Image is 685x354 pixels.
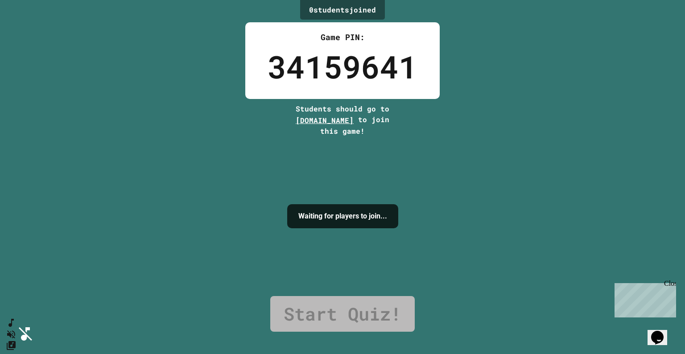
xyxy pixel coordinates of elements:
h4: Waiting for players to join... [298,211,387,222]
iframe: chat widget [648,318,676,345]
button: SpeedDial basic example [6,317,17,329]
div: Students should go to to join this game! [287,103,398,136]
button: Change Music [6,340,17,351]
div: Game PIN: [268,31,417,43]
a: Start Quiz! [270,296,415,332]
button: Unmute music [6,329,17,340]
iframe: chat widget [611,280,676,317]
div: Chat with us now!Close [4,4,62,57]
span: [DOMAIN_NAME] [296,115,354,125]
div: 34159641 [268,43,417,90]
